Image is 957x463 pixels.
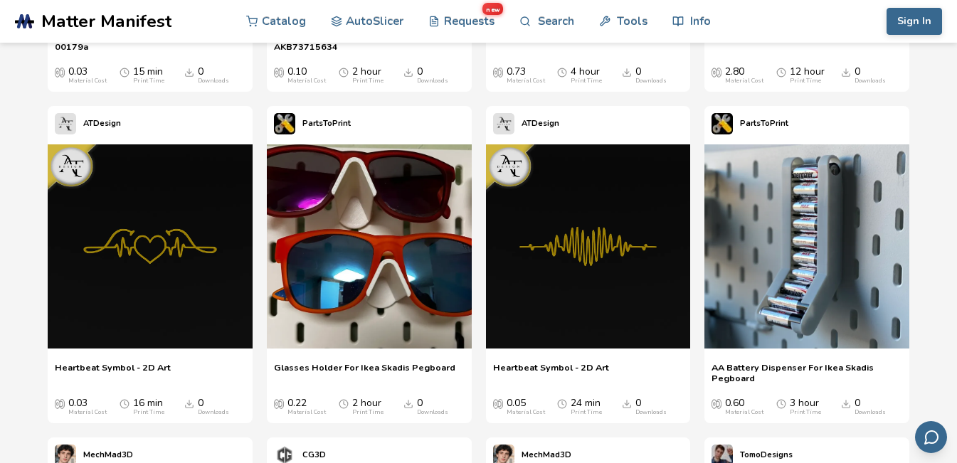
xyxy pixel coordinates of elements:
span: Downloads [184,66,194,78]
img: PartsToPrint's profile [712,113,733,134]
div: Material Cost [287,409,326,416]
div: 15 min [133,66,164,85]
div: 0 [417,66,448,85]
span: Average Cost [493,66,503,78]
div: Material Cost [68,78,107,85]
span: Average Cost [712,66,721,78]
span: new [482,3,503,15]
div: Print Time [352,78,384,85]
div: 0 [635,66,667,85]
a: ATDesign's profileATDesign [486,106,566,142]
span: Average Cost [493,398,503,409]
p: MechMad3D [83,447,133,462]
div: 0.03 [68,398,107,416]
span: Average Print Time [776,66,786,78]
a: ATDesign's profileATDesign [48,106,128,142]
span: Average Cost [274,398,284,409]
div: 0 [198,66,229,85]
div: Material Cost [287,78,326,85]
div: Print Time [571,409,602,416]
span: Downloads [622,398,632,409]
p: MechMad3D [522,447,571,462]
div: Print Time [790,78,821,85]
a: AA Battery Dispenser For Ikea Skadis Pegboard [712,362,902,383]
img: ATDesign's profile [493,113,514,134]
span: Average Cost [712,398,721,409]
p: ATDesign [522,116,559,131]
div: Print Time [133,409,164,416]
span: Downloads [403,398,413,409]
p: ATDesign [83,116,121,131]
span: Average Print Time [339,398,349,409]
div: Downloads [198,78,229,85]
div: Downloads [417,78,448,85]
p: PartsToPrint [302,116,351,131]
span: Average Print Time [120,398,129,409]
div: 24 min [571,398,602,416]
div: Print Time [790,409,821,416]
div: Downloads [635,409,667,416]
a: PartsToPrint's profilePartsToPrint [267,106,358,142]
span: Average Print Time [557,398,567,409]
button: Sign In [887,8,942,35]
div: Print Time [352,409,384,416]
div: 0.73 [507,66,545,85]
span: Downloads [841,398,851,409]
div: Print Time [571,78,602,85]
div: Downloads [635,78,667,85]
button: Send feedback via email [915,421,947,453]
a: Heartbeat Symbol - 2D Art [55,362,171,383]
div: 3 hour [790,398,821,416]
a: PartsToPrint's profilePartsToPrint [704,106,795,142]
div: Material Cost [725,78,763,85]
div: Print Time [133,78,164,85]
div: 16 min [133,398,164,416]
div: 0 [855,398,886,416]
a: Glasses Holder For Ikea Skadis Pegboard [274,362,455,383]
span: Matter Manifest [41,11,171,31]
p: CG3D [302,447,326,462]
div: Material Cost [68,409,107,416]
div: 4 hour [571,66,602,85]
div: Downloads [855,78,886,85]
div: 0.03 [68,66,107,85]
div: Material Cost [507,78,545,85]
span: Average Print Time [339,66,349,78]
span: Downloads [622,66,632,78]
span: Downloads [841,66,851,78]
div: 0.60 [725,398,763,416]
span: Downloads [184,398,194,409]
a: Heartbeat Symbol - 2D Art [493,362,609,383]
div: 0 [417,398,448,416]
span: Average Print Time [120,66,129,78]
div: Downloads [855,409,886,416]
div: 0 [198,398,229,416]
div: 0.22 [287,398,326,416]
img: ATDesign's profile [55,113,76,134]
div: 12 hour [790,66,825,85]
div: Material Cost [725,409,763,416]
span: Downloads [403,66,413,78]
div: 0.05 [507,398,545,416]
span: Average Cost [55,66,65,78]
span: Average Print Time [557,66,567,78]
span: Average Cost [55,398,65,409]
p: TomoDesigns [740,447,793,462]
img: PartsToPrint's profile [274,113,295,134]
div: Downloads [417,409,448,416]
div: 2 hour [352,398,384,416]
div: 2 hour [352,66,384,85]
div: Downloads [198,409,229,416]
div: 0.10 [287,66,326,85]
p: PartsToPrint [740,116,788,131]
div: 0 [855,66,886,85]
div: Material Cost [507,409,545,416]
div: 0 [635,398,667,416]
span: Average Cost [274,66,284,78]
span: Average Print Time [776,398,786,409]
div: 2.80 [725,66,763,85]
